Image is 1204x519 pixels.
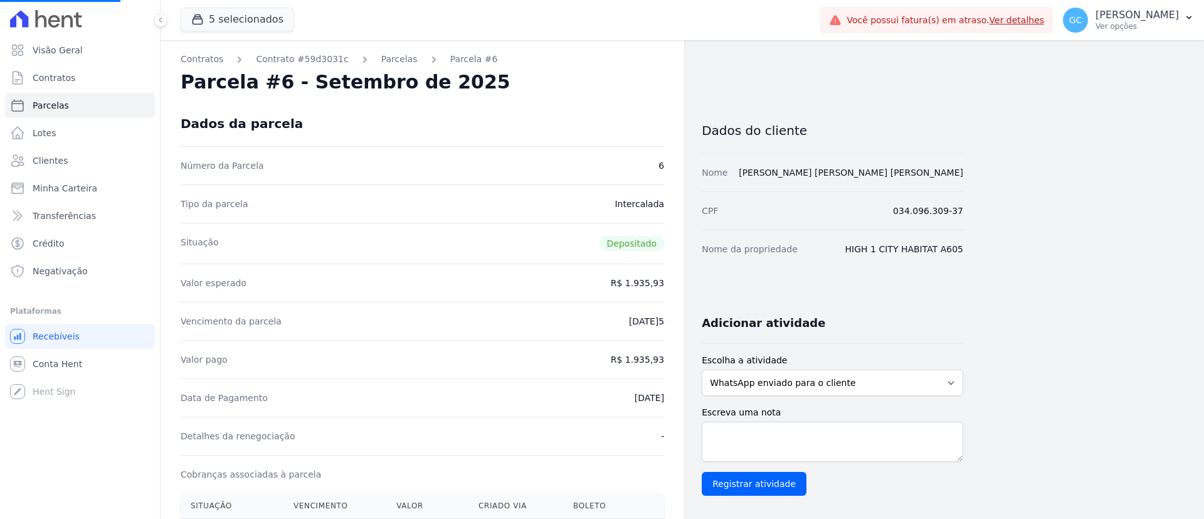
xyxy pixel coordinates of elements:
dt: Valor esperado [181,277,246,289]
h3: Adicionar atividade [702,316,825,331]
dt: Detalhes da renegociação [181,430,295,442]
dd: R$ 1.935,93 [611,277,664,289]
div: Plataformas [10,304,150,319]
a: Contratos [5,65,155,90]
span: Negativação [33,265,88,277]
a: Contrato #59d3031c [256,53,348,66]
th: Criado via [468,493,563,519]
a: Ver detalhes [990,15,1045,25]
a: Negativação [5,259,155,284]
span: Recebíveis [33,330,80,343]
nav: Breadcrumb [181,53,664,66]
span: Conta Hent [33,358,82,370]
span: Visão Geral [33,44,83,56]
a: Transferências [5,203,155,228]
dt: Vencimento da parcela [181,315,282,328]
dd: 034.096.309-37 [893,205,963,217]
th: Vencimento [283,493,386,519]
h3: Dados do cliente [702,123,963,138]
p: [PERSON_NAME] [1096,9,1179,21]
dt: Nome [702,166,727,179]
a: Lotes [5,120,155,146]
a: Minha Carteira [5,176,155,201]
label: Escolha a atividade [702,354,963,367]
input: Registrar atividade [702,472,806,496]
a: Crédito [5,231,155,256]
a: Recebíveis [5,324,155,349]
button: GC [PERSON_NAME] Ver opções [1053,3,1204,38]
a: Parcelas [381,53,418,66]
button: 5 selecionados [181,8,294,31]
dt: Situação [181,236,219,251]
dd: - [661,430,664,442]
p: Ver opções [1096,21,1179,31]
span: Lotes [33,127,56,139]
dd: R$ 1.935,93 [611,353,664,366]
a: Parcela #6 [450,53,498,66]
th: Valor [386,493,468,519]
dt: Número da Parcela [181,159,264,172]
div: Dados da parcela [181,116,303,131]
span: GC [1069,16,1082,24]
a: Parcelas [5,93,155,118]
span: Parcelas [33,99,69,112]
dt: Cobranças associadas à parcela [181,468,321,481]
span: Clientes [33,154,68,167]
span: Transferências [33,210,96,222]
dt: Nome da propriedade [702,243,798,255]
th: Boleto [563,493,636,519]
a: Visão Geral [5,38,155,63]
dd: HIGH 1 CITY HABITAT A605 [845,243,963,255]
dt: Valor pago [181,353,228,366]
span: Você possui fatura(s) em atraso. [847,14,1044,27]
label: Escreva uma nota [702,406,963,419]
a: [PERSON_NAME] [PERSON_NAME] [PERSON_NAME] [739,168,963,178]
span: Crédito [33,237,65,250]
a: Contratos [181,53,223,66]
dt: Data de Pagamento [181,392,268,404]
dt: CPF [702,205,718,217]
span: Depositado [599,236,665,251]
dd: Intercalada [615,198,664,210]
dt: Tipo da parcela [181,198,248,210]
a: Clientes [5,148,155,173]
span: Minha Carteira [33,182,97,195]
dd: [DATE] [635,392,664,404]
dd: [DATE]5 [629,315,664,328]
th: Situação [181,493,283,519]
a: Conta Hent [5,351,155,377]
dd: 6 [658,159,664,172]
h2: Parcela #6 - Setembro de 2025 [181,71,510,94]
span: Contratos [33,72,75,84]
